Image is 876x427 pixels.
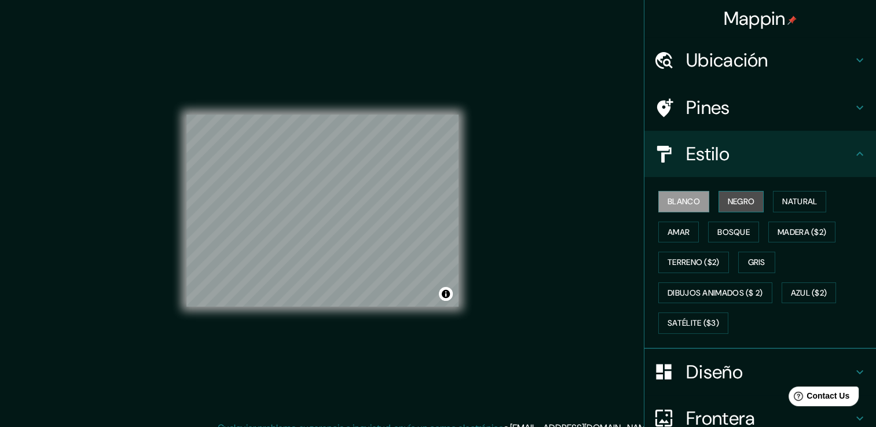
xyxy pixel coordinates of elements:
[668,255,720,270] font: Terreno ($2)
[644,37,876,83] div: Ubicación
[439,287,453,301] button: Alternar atribución
[658,282,772,304] button: Dibujos animados ($ 2)
[658,222,699,243] button: Amar
[686,360,853,384] h4: Diseño
[717,225,750,240] font: Bosque
[782,282,837,304] button: Azul ($2)
[658,252,729,273] button: Terreno ($2)
[748,255,765,270] font: Gris
[791,286,827,300] font: Azul ($2)
[668,225,690,240] font: Amar
[668,286,763,300] font: Dibujos animados ($ 2)
[658,312,728,334] button: Satélite ($3)
[186,115,459,307] canvas: Mapa
[773,191,826,212] button: Natural
[644,131,876,177] div: Estilo
[644,349,876,395] div: Diseño
[668,194,700,209] font: Blanco
[644,84,876,131] div: Pines
[686,96,853,119] h4: Pines
[738,252,775,273] button: Gris
[768,222,835,243] button: Madera ($2)
[708,222,759,243] button: Bosque
[719,191,764,212] button: Negro
[728,194,755,209] font: Negro
[668,316,719,330] font: Satélite ($3)
[773,382,863,414] iframe: Help widget launcher
[778,225,826,240] font: Madera ($2)
[787,16,797,25] img: pin-icon.png
[686,49,853,72] h4: Ubicación
[658,191,709,212] button: Blanco
[724,6,786,31] font: Mappin
[686,142,853,165] h4: Estilo
[782,194,817,209] font: Natural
